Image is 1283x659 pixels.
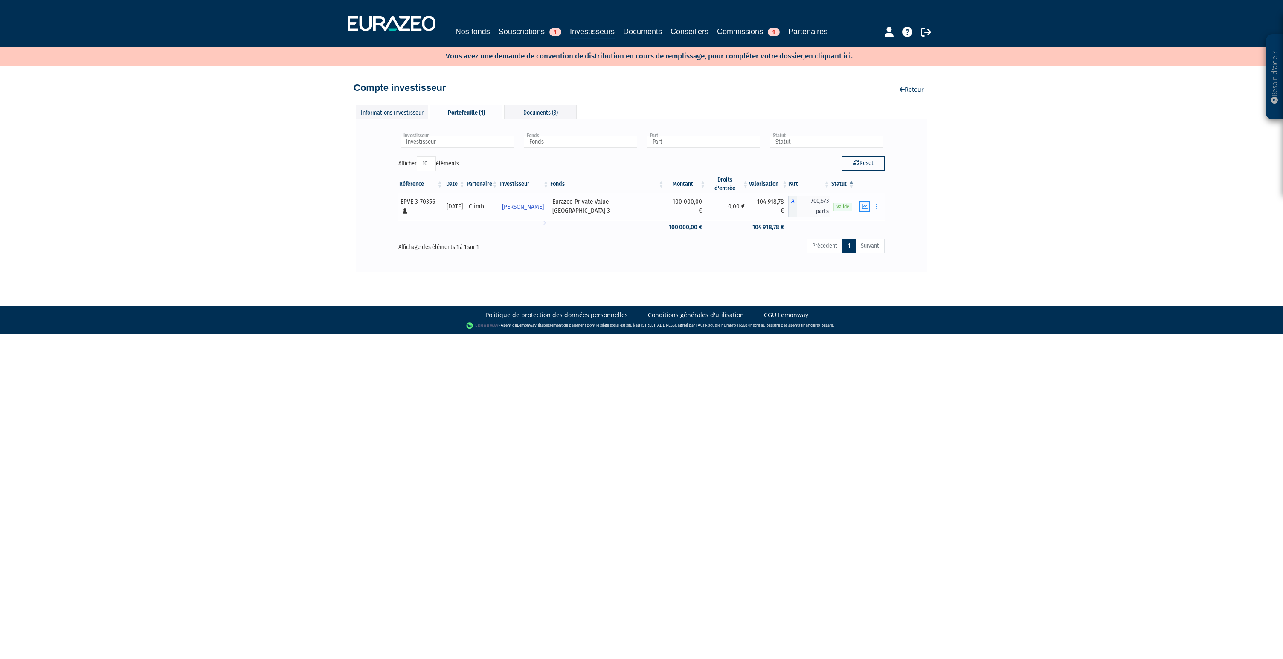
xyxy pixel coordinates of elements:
[788,196,797,217] span: A
[502,199,544,215] span: [PERSON_NAME]
[466,321,499,330] img: logo-lemonway.png
[466,193,499,220] td: Climb
[348,16,435,31] img: 1732889491-logotype_eurazeo_blanc_rvb.png
[499,26,561,38] a: Souscriptions1
[842,239,856,253] a: 1
[354,83,446,93] h4: Compte investisseur
[749,220,788,235] td: 104 918,78 €
[504,105,577,119] div: Documents (3)
[788,176,830,193] th: Part: activer pour trier la colonne par ordre croissant
[766,322,833,328] a: Registre des agents financiers (Regafi)
[842,156,885,170] button: Reset
[444,176,466,193] th: Date: activer pour trier la colonne par ordre croissant
[356,105,428,119] div: Informations investisseur
[570,26,615,39] a: Investisseurs
[543,215,546,231] i: Voir l'investisseur
[1270,39,1280,116] p: Besoin d'aide ?
[447,202,463,211] div: [DATE]
[788,196,830,217] div: A - Eurazeo Private Value Europe 3
[671,26,708,38] a: Conseillers
[9,321,1274,330] div: - Agent de (établissement de paiement dont le siège social est situé au [STREET_ADDRESS], agréé p...
[665,220,707,235] td: 100 000,00 €
[706,176,749,193] th: Droits d'entrée: activer pour trier la colonne par ordre croissant
[665,193,707,220] td: 100 000,00 €
[805,52,853,61] a: en cliquant ici.
[768,28,780,36] span: 1
[706,193,749,220] td: 0,00 €
[398,176,444,193] th: Référence : activer pour trier la colonne par ordre croissant
[549,28,561,36] span: 1
[417,156,436,171] select: Afficheréléments
[788,26,827,38] a: Partenaires
[401,197,441,216] div: EPVE 3-70356
[549,176,665,193] th: Fonds: activer pour trier la colonne par ordre croissant
[648,311,744,319] a: Conditions générales d'utilisation
[403,208,407,214] i: [Français] Personne physique
[398,156,459,171] label: Afficher éléments
[894,83,929,96] a: Retour
[485,311,628,319] a: Politique de protection des données personnelles
[797,196,830,217] span: 700,673 parts
[552,197,662,216] div: Eurazeo Private Value [GEOGRAPHIC_DATA] 3
[398,238,594,251] div: Affichage des éléments 1 à 1 sur 1
[421,49,853,61] p: Vous avez une demande de convention de distribution en cours de remplissage, pour compléter votre...
[830,176,855,193] th: Statut : activer pour trier la colonne par ordre d&eacute;croissant
[665,176,707,193] th: Montant: activer pour trier la colonne par ordre croissant
[466,176,499,193] th: Partenaire: activer pour trier la colonne par ordre croissant
[764,311,808,319] a: CGU Lemonway
[517,322,537,328] a: Lemonway
[833,203,852,211] span: Valide
[499,198,550,215] a: [PERSON_NAME]
[456,26,490,38] a: Nos fonds
[749,193,788,220] td: 104 918,78 €
[717,26,780,38] a: Commissions1
[430,105,502,119] div: Portefeuille (1)
[749,176,788,193] th: Valorisation: activer pour trier la colonne par ordre croissant
[499,176,550,193] th: Investisseur: activer pour trier la colonne par ordre croissant
[623,26,662,38] a: Documents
